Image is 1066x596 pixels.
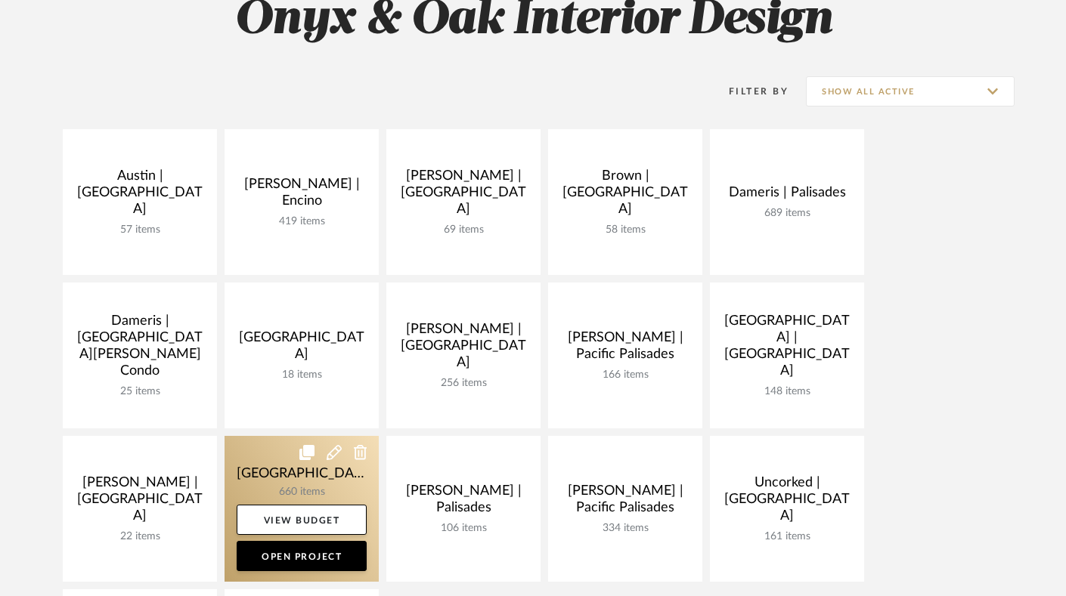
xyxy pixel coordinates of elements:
div: [GEOGRAPHIC_DATA] [237,329,367,369]
div: Austin | [GEOGRAPHIC_DATA] [75,168,205,224]
div: 419 items [237,215,367,228]
div: Dameris | [GEOGRAPHIC_DATA][PERSON_NAME] Condo [75,313,205,385]
div: 166 items [560,369,690,381]
div: 256 items [398,377,528,390]
div: [GEOGRAPHIC_DATA] | [GEOGRAPHIC_DATA] [722,313,852,385]
div: 334 items [560,522,690,535]
div: 22 items [75,530,205,543]
div: Dameris | Palisades [722,184,852,207]
div: 69 items [398,224,528,236]
div: 106 items [398,522,528,535]
div: 25 items [75,385,205,398]
div: 18 items [237,369,367,381]
div: 161 items [722,530,852,543]
div: [PERSON_NAME] | Encino [237,176,367,215]
div: [PERSON_NAME] | Pacific Palisades [560,329,690,369]
div: Uncorked | [GEOGRAPHIC_DATA] [722,474,852,530]
div: 689 items [722,207,852,220]
div: Filter By [709,84,789,99]
div: Brown | [GEOGRAPHIC_DATA] [560,168,690,224]
div: 57 items [75,224,205,236]
div: [PERSON_NAME] | [GEOGRAPHIC_DATA] [75,474,205,530]
div: [PERSON_NAME] | Pacific Palisades [560,483,690,522]
div: 148 items [722,385,852,398]
div: [PERSON_NAME] | [GEOGRAPHIC_DATA] [398,321,528,377]
div: [PERSON_NAME] | [GEOGRAPHIC_DATA] [398,168,528,224]
a: Open Project [237,541,367,571]
div: 58 items [560,224,690,236]
div: [PERSON_NAME] | Palisades [398,483,528,522]
a: View Budget [237,505,367,535]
